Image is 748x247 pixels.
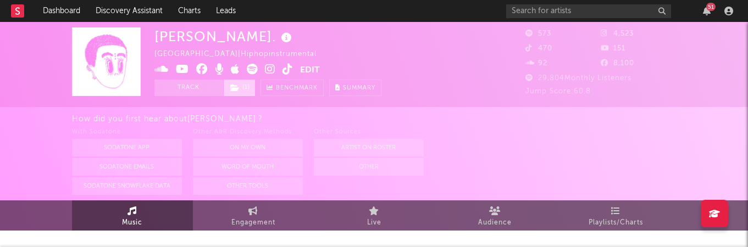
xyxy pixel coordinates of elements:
[314,139,424,156] button: Artist on Roster
[72,139,182,156] button: Sodatone App
[556,200,677,231] a: Playlists/Charts
[706,3,716,11] div: 51
[314,158,424,176] button: Other
[367,216,381,229] span: Live
[193,200,314,231] a: Engagement
[343,85,375,91] span: Summary
[72,158,182,176] button: Sodatone Emails
[154,48,342,61] div: [GEOGRAPHIC_DATA] | Hiphopinstrumental
[525,88,591,95] span: Jump Score: 60.8
[478,216,512,229] span: Audience
[525,45,552,52] span: 470
[224,80,255,96] button: (1)
[122,216,142,229] span: Music
[72,177,182,195] button: Sodatone Snowflake Data
[703,7,711,15] button: 51
[193,139,303,156] button: On My Own
[601,30,634,37] span: 4,523
[506,4,671,18] input: Search for artists
[154,27,295,46] div: [PERSON_NAME].
[154,80,223,96] button: Track
[525,75,631,82] span: 29,804 Monthly Listeners
[589,216,643,229] span: Playlists/Charts
[193,126,303,139] div: Other A&R Discovery Methods
[231,216,275,229] span: Engagement
[193,158,303,176] button: Word Of Mouth
[601,60,634,67] span: 8,100
[329,80,381,96] button: Summary
[300,64,320,77] button: Edit
[276,82,318,95] span: Benchmark
[261,80,324,96] a: Benchmark
[435,200,556,231] a: Audience
[314,200,435,231] a: Live
[601,45,625,52] span: 151
[525,30,551,37] span: 573
[314,126,424,139] div: Other Sources
[72,200,193,231] a: Music
[72,126,182,139] div: With Sodatone
[193,177,303,195] button: Other Tools
[223,80,256,96] span: ( 1 )
[525,60,547,67] span: 92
